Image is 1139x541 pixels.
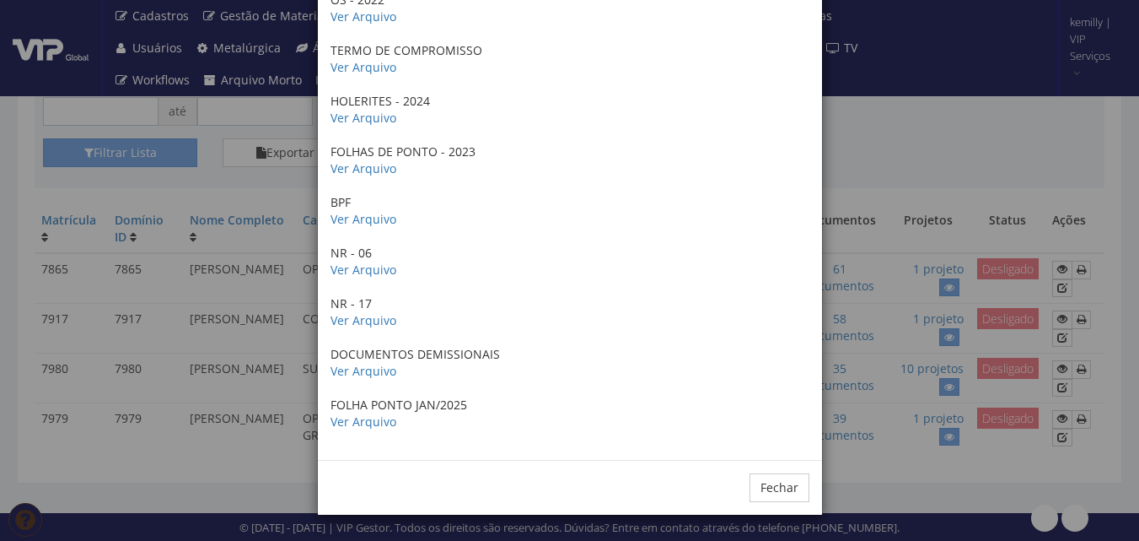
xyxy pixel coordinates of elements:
[330,143,809,177] p: FOLHAS DE PONTO - 2023
[330,312,396,328] a: Ver Arquivo
[330,295,809,329] p: NR - 17
[330,262,396,278] a: Ver Arquivo
[330,8,396,24] a: Ver Arquivo
[330,363,396,379] a: Ver Arquivo
[749,473,809,502] button: Fechar
[330,346,809,380] p: DOCUMENTOS DEMISSIONAIS
[330,194,809,228] p: BPF
[330,211,396,227] a: Ver Arquivo
[330,160,396,176] a: Ver Arquivo
[330,110,396,126] a: Ver Arquivo
[330,414,396,430] a: Ver Arquivo
[330,245,809,279] p: NR - 06
[330,42,809,76] p: TERMO DE COMPROMISSO
[330,93,809,127] p: HOLERITES - 2024
[330,59,396,75] a: Ver Arquivo
[330,397,809,430] p: FOLHA PONTO JAN/2025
